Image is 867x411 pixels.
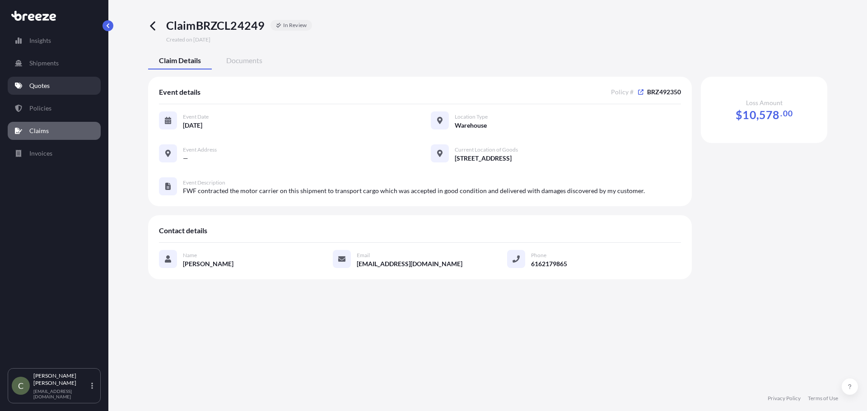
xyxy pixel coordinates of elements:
a: Shipments [8,54,101,72]
span: Loss Amount [746,98,783,107]
span: [PERSON_NAME] [183,259,233,268]
span: Phone [531,252,546,259]
span: [EMAIL_ADDRESS][DOMAIN_NAME] [357,259,462,268]
span: FWF contracted the motor carrier on this shipment to transport cargo which was accepted in good c... [183,186,681,195]
p: [EMAIL_ADDRESS][DOMAIN_NAME] [33,388,89,399]
span: [DATE] [193,36,210,43]
p: Insights [29,36,51,45]
a: Claims [8,122,101,140]
span: C [18,381,23,390]
span: Contact details [159,226,207,235]
p: Shipments [29,59,59,68]
span: Policy # [611,88,634,97]
span: Claim BRZCL24249 [166,18,265,32]
p: [PERSON_NAME] [PERSON_NAME] [33,372,89,387]
span: BRZ492350 [647,88,681,97]
p: Claims [29,126,49,135]
span: . [780,111,782,116]
span: Event Address [183,146,217,153]
span: — [183,154,188,163]
a: Invoices [8,144,101,162]
span: Name [183,252,197,259]
a: Insights [8,32,101,50]
span: Location Type [455,113,488,120]
span: 578 [759,109,780,120]
span: [DATE] [183,121,202,130]
span: Event Description [183,179,225,186]
span: Event details [159,88,200,97]
span: Current Location of Goods [455,146,518,153]
span: [STREET_ADDRESS] [455,154,512,163]
p: Quotes [29,81,50,90]
p: Invoices [29,149,52,158]
a: Policies [8,99,101,117]
p: In Review [283,22,307,29]
span: Event Date [183,113,209,120]
a: Privacy Policy [768,395,801,402]
span: , [756,109,759,120]
span: Claim Details [159,56,201,65]
a: Quotes [8,77,101,95]
span: Created on [166,36,210,43]
span: Documents [226,56,262,65]
p: Policies [29,104,51,113]
span: $ [736,109,742,120]
a: Terms of Use [808,395,838,402]
span: 00 [783,111,792,116]
span: Email [357,252,370,259]
span: 10 [742,109,756,120]
span: Warehouse [455,121,487,130]
span: 6162179865 [531,259,567,268]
